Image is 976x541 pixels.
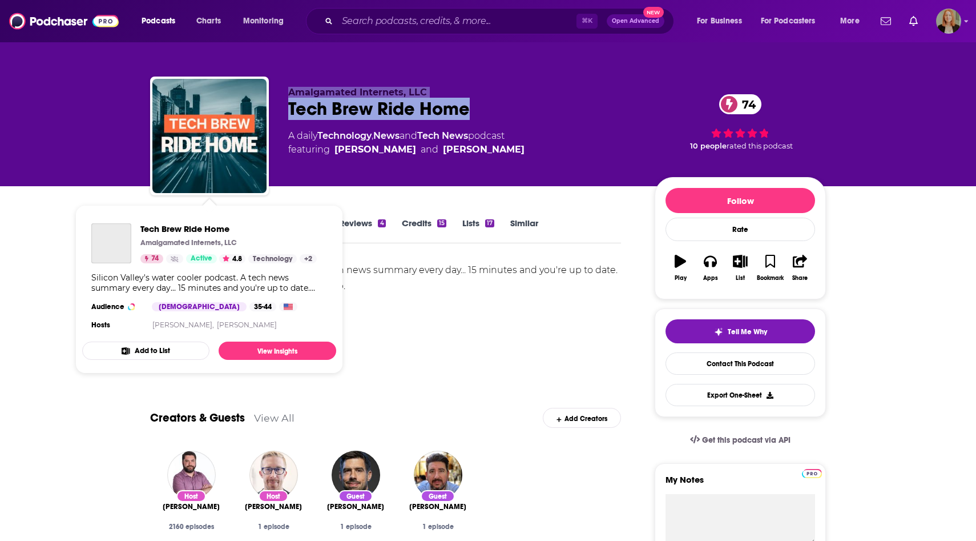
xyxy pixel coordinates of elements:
button: open menu [832,12,874,30]
button: open menu [134,12,190,30]
a: Chris Messina [443,143,525,157]
span: ⌘ K [576,14,598,29]
p: Amalgamated Internets, LLC [140,238,237,247]
a: Pro website [802,467,822,478]
a: Podchaser - Follow, Share and Rate Podcasts [9,10,119,32]
div: Apps [703,275,718,282]
div: Silicon Valley's water cooler podcast. A tech news summary every day... 15 minutes and you're up ... [91,272,327,293]
div: Rate [666,218,815,241]
input: Search podcasts, credits, & more... [337,12,576,30]
a: Tech Brew Ride Home [140,223,317,234]
div: 1 episode [324,523,388,531]
button: Show profile menu [936,9,961,34]
a: [PERSON_NAME] [217,320,277,329]
a: Lists17 [462,218,494,244]
button: open menu [689,12,756,30]
img: Jason Del Rey [332,451,380,499]
div: Guest [338,490,373,502]
button: 4.8 [219,254,245,263]
h4: Hosts [91,320,110,330]
div: Play [675,275,687,282]
span: 10 people [690,142,727,150]
span: 74 [151,253,159,265]
div: 1 episode [241,523,305,531]
button: Follow [666,188,815,213]
a: News [373,130,400,141]
span: Get this podcast via API [702,435,791,445]
span: Charts [196,13,221,29]
span: 74 [731,94,761,114]
div: 35-44 [249,302,276,311]
img: User Profile [936,9,961,34]
span: featuring [288,143,525,157]
a: Similar [510,218,538,244]
a: 74 [719,94,761,114]
img: Tech Brew Ride Home [152,79,267,193]
div: Search podcasts, credits, & more... [317,8,685,34]
button: List [725,247,755,288]
div: 74 10 peoplerated this podcast [655,87,826,158]
img: tell me why sparkle [714,327,723,336]
a: Tech News [417,130,468,141]
span: New [643,7,664,18]
span: Amalgamated Internets, LLC [288,87,427,98]
a: Contact This Podcast [666,352,815,375]
button: Export One-Sheet [666,384,815,406]
img: Brian McCullough [167,451,216,499]
div: 2160 episodes [159,523,223,531]
span: Podcasts [142,13,175,29]
button: Bookmark [755,247,785,288]
button: Apps [695,247,725,288]
div: 15 [437,219,446,227]
button: Add to List [82,342,209,360]
span: rated this podcast [727,142,793,150]
span: and [400,130,417,141]
a: Reviews4 [339,218,385,244]
div: Guest [421,490,455,502]
div: Bookmark [757,275,784,282]
a: Tech Brew Ride Home [91,223,131,263]
span: , [372,130,373,141]
a: +2 [300,254,317,263]
a: John Gruber [409,502,466,511]
button: tell me why sparkleTell Me Why [666,319,815,343]
span: For Business [697,13,742,29]
span: [PERSON_NAME] [327,502,384,511]
div: Host [176,490,206,502]
span: Open Advanced [612,18,659,24]
button: Open AdvancedNew [607,14,664,28]
a: View All [254,412,295,424]
a: Jason Del Rey [327,502,384,511]
span: and [421,143,438,157]
span: Monitoring [243,13,284,29]
button: Share [785,247,815,288]
a: Get this podcast via API [681,426,800,454]
a: Creators & Guests [150,411,245,425]
a: Brian McCullough [163,502,220,511]
div: Silicon Valley's water cooler podcast. A tech news summary every day... 15 minutes and you're up ... [150,262,621,294]
a: Show notifications dropdown [905,11,922,31]
span: Logged in as emckenzie [936,9,961,34]
span: [PERSON_NAME] [409,502,466,511]
div: Host [259,490,288,502]
img: John Gruber [414,451,462,499]
div: A daily podcast [288,129,525,157]
span: Tell Me Why [728,327,767,336]
a: 74 [140,254,163,263]
img: Podchaser Pro [802,469,822,478]
a: Charts [189,12,228,30]
label: My Notes [666,474,815,494]
div: 1 episode [406,523,470,531]
span: More [840,13,860,29]
span: [PERSON_NAME] [245,502,302,511]
a: Brian McCullough [334,143,416,157]
h3: Audience [91,302,143,311]
div: List [736,275,745,282]
div: Add Creators [543,408,621,428]
span: Active [191,253,212,265]
div: 17 [485,219,494,227]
